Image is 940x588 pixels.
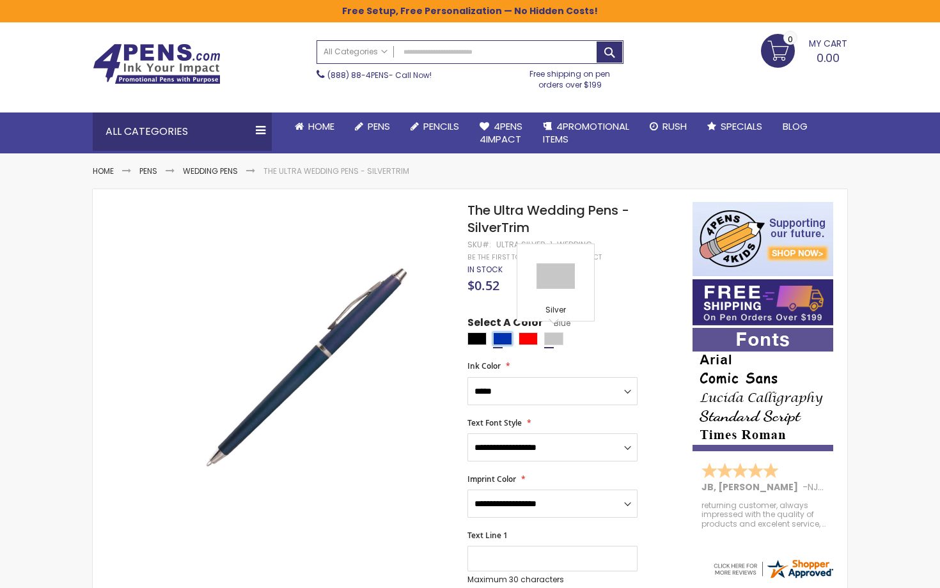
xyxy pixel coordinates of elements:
span: Imprint Color [467,474,516,484]
a: 4pens.com certificate URL [712,572,834,583]
span: 0.00 [817,50,840,66]
a: Pencils [400,112,469,141]
a: Wedding Pens [183,166,238,176]
span: Pencils [423,120,459,133]
span: Rush [662,120,687,133]
img: 4pens 4 kids [693,202,833,276]
span: Select A Color [467,316,543,333]
a: All Categories [317,41,394,62]
span: 0 [788,33,793,45]
a: Pens [139,166,157,176]
div: Ultra Silver-1-wedding [496,240,592,250]
span: Blue [543,318,570,329]
a: Home [285,112,345,141]
img: Free shipping on orders over $199 [693,279,833,325]
a: Blog [772,112,818,141]
span: Home [308,120,334,133]
strong: SKU [467,239,491,250]
a: Home [93,166,114,176]
img: 4pens.com widget logo [712,557,834,580]
span: Ink Color [467,360,501,371]
span: In stock [467,264,503,275]
a: (888) 88-4PENS [327,70,389,81]
div: Availability [467,265,503,275]
span: NJ [808,481,824,493]
li: The Ultra Wedding Pens - SilverTrim [263,166,409,176]
div: Red [519,332,538,345]
a: Rush [639,112,697,141]
p: Maximum 30 characters [467,575,638,585]
span: 4PROMOTIONAL ITEMS [543,120,629,146]
a: 0.00 0 [761,34,847,66]
span: The Ultra Wedding Pens - SilverTrim [467,201,629,236]
a: 4Pens4impact [469,112,533,154]
span: JB, [PERSON_NAME] [701,481,803,493]
span: Specials [721,120,762,133]
div: Black [467,332,487,345]
span: Text Line 1 [467,530,508,541]
span: - , [803,481,914,493]
img: font-personalization-examples [693,328,833,451]
span: 4Pens 4impact [480,120,522,146]
div: returning customer, always impressed with the quality of products and excelent service, will retu... [701,501,826,529]
a: 4PROMOTIONALITEMS [533,112,639,154]
span: - Call Now! [327,70,432,81]
span: Blog [783,120,808,133]
div: Silver [521,305,591,318]
a: Specials [697,112,772,141]
a: Pens [345,112,400,141]
div: Free shipping on pen orders over $199 [517,64,624,89]
span: Pens [368,120,390,133]
img: ultra_silver_side_blue_1_1.jpg [158,220,450,513]
div: All Categories [93,112,272,151]
span: All Categories [324,47,388,57]
span: Text Font Style [467,417,522,428]
span: $0.52 [467,277,499,294]
img: 4Pens Custom Pens and Promotional Products [93,43,221,84]
div: Blue [493,332,512,345]
a: Be the first to review this product [467,252,602,262]
div: Silver [544,332,563,345]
